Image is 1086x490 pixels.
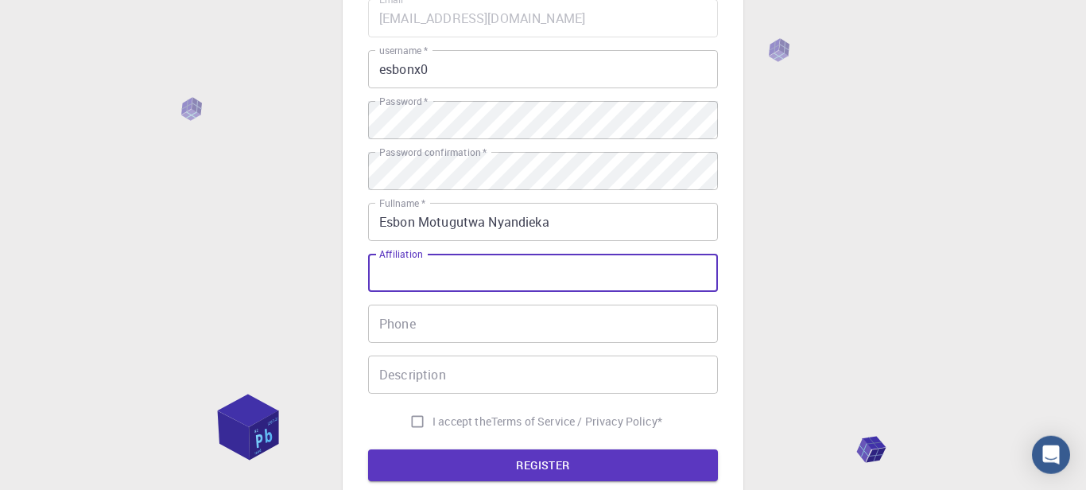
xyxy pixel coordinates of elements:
label: Fullname [379,196,425,210]
label: Password confirmation [379,146,487,159]
label: Affiliation [379,247,422,261]
span: I accept the [432,414,491,430]
a: Terms of Service / Privacy Policy* [491,414,662,430]
label: username [379,44,428,57]
button: REGISTER [368,449,718,481]
p: Terms of Service / Privacy Policy * [491,414,662,430]
div: Open Intercom Messenger [1032,436,1070,474]
label: Password [379,95,428,108]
